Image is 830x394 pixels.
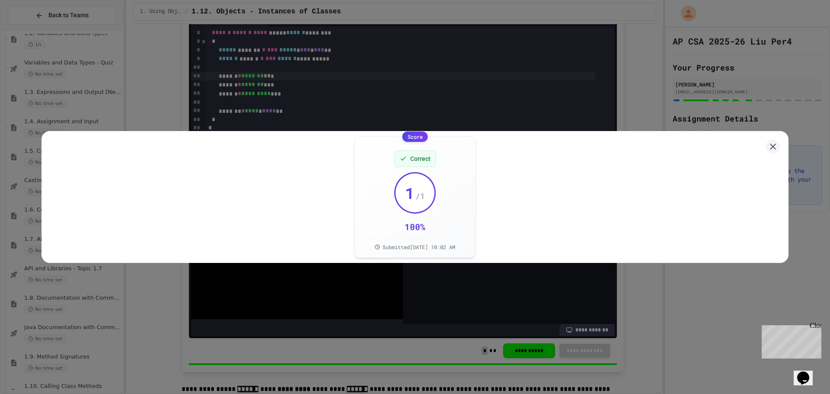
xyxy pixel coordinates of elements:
iframe: chat widget [758,322,821,359]
span: Correct [410,154,431,163]
span: / 1 [415,190,425,202]
div: Chat with us now!Close [3,3,60,55]
div: 100 % [405,221,425,233]
iframe: chat widget [794,359,821,385]
span: 1 [405,184,415,202]
div: Score [402,131,428,142]
span: Submitted [DATE] 10:02 AM [383,243,455,250]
